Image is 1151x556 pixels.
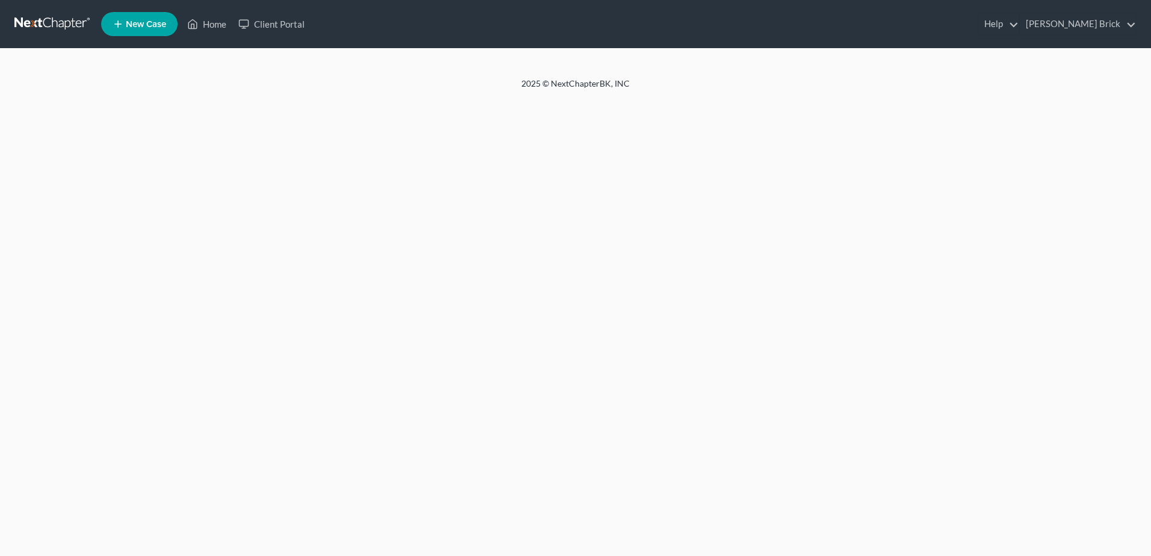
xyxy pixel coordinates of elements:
[232,13,311,35] a: Client Portal
[181,13,232,35] a: Home
[101,12,178,36] new-legal-case-button: New Case
[1020,13,1136,35] a: [PERSON_NAME] Brick
[978,13,1019,35] a: Help
[232,78,919,99] div: 2025 © NextChapterBK, INC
